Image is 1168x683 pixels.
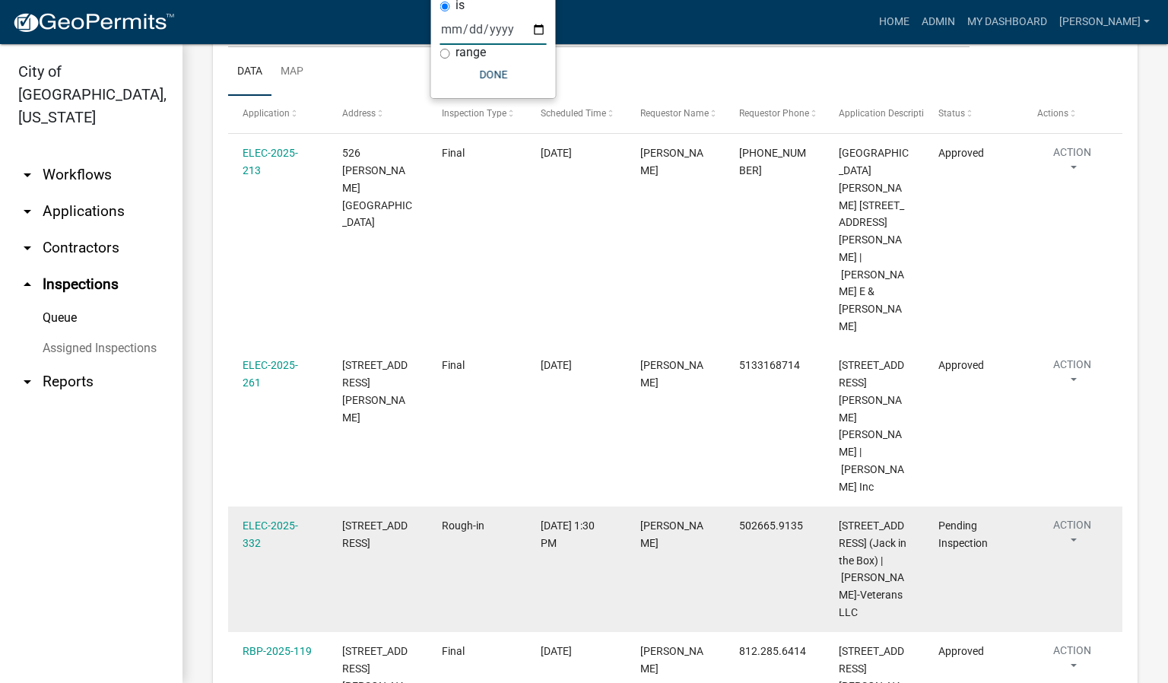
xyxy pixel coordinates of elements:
[18,166,36,184] i: arrow_drop_down
[243,519,298,549] a: ELEC-2025-332
[440,61,547,88] button: Done
[442,645,465,657] span: Final
[228,96,328,132] datatable-header-cell: Application
[839,108,935,119] span: Application Description
[916,8,961,37] a: Admin
[541,108,606,119] span: Scheduled Time
[541,145,611,162] div: [DATE]
[961,8,1053,37] a: My Dashboard
[839,359,904,492] span: 3519 LAURA DRIVE 3519 Laura Drive, LOT 45 | D.R Horton Inc
[1037,108,1068,119] span: Actions
[243,359,298,389] a: ELEC-2025-261
[18,239,36,257] i: arrow_drop_down
[725,96,824,132] datatable-header-cell: Requestor Phone
[1037,643,1107,681] button: Action
[739,645,806,657] span: 812.285.6414
[342,147,412,228] span: 526 WEBSTER BOULEVARD
[938,519,988,549] span: Pending Inspection
[938,645,984,657] span: Approved
[243,147,298,176] a: ELEC-2025-213
[873,8,916,37] a: Home
[640,519,703,549] span: Harold Satterly
[1053,8,1156,37] a: [PERSON_NAME]
[541,643,611,660] div: [DATE]
[640,359,703,389] span: Josh McGuire
[427,96,526,132] datatable-header-cell: Inspection Type
[228,48,271,97] a: Data
[938,359,984,371] span: Approved
[640,645,703,675] span: Mike Kruer
[640,147,703,176] span: Harold Satterly
[739,519,803,532] span: 502665.9135
[342,359,408,423] span: 3519 LAURA DRIVE
[1037,145,1107,183] button: Action
[541,357,611,374] div: [DATE]
[739,359,800,371] span: 5133168714
[839,147,909,332] span: 526 WEBSTER BOULEVARD 526 Webster Blvd. | Shope Phillip E & Robin
[243,108,290,119] span: Application
[243,645,312,657] a: RBP-2025-119
[1023,96,1122,132] datatable-header-cell: Actions
[18,202,36,221] i: arrow_drop_down
[442,359,465,371] span: Final
[938,108,965,119] span: Status
[455,46,486,59] label: range
[739,147,806,176] span: 502-807-5013
[640,108,709,119] span: Requestor Name
[18,373,36,391] i: arrow_drop_down
[442,147,465,159] span: Final
[839,519,906,618] span: 1711 Veterans Parkway 1711 veterans Parkway (Jack in the Box) | Sprigler-Veterans LLC
[924,96,1024,132] datatable-header-cell: Status
[626,96,725,132] datatable-header-cell: Requestor Name
[328,96,427,132] datatable-header-cell: Address
[1037,357,1107,395] button: Action
[739,108,809,119] span: Requestor Phone
[526,96,626,132] datatable-header-cell: Scheduled Time
[271,48,313,97] a: Map
[442,108,506,119] span: Inspection Type
[1037,517,1107,555] button: Action
[18,275,36,294] i: arrow_drop_up
[824,96,924,132] datatable-header-cell: Application Description
[938,147,984,159] span: Approved
[342,108,376,119] span: Address
[342,519,408,549] span: 1711 Veterans Parkway
[541,517,611,552] div: [DATE] 1:30 PM
[442,519,484,532] span: Rough-in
